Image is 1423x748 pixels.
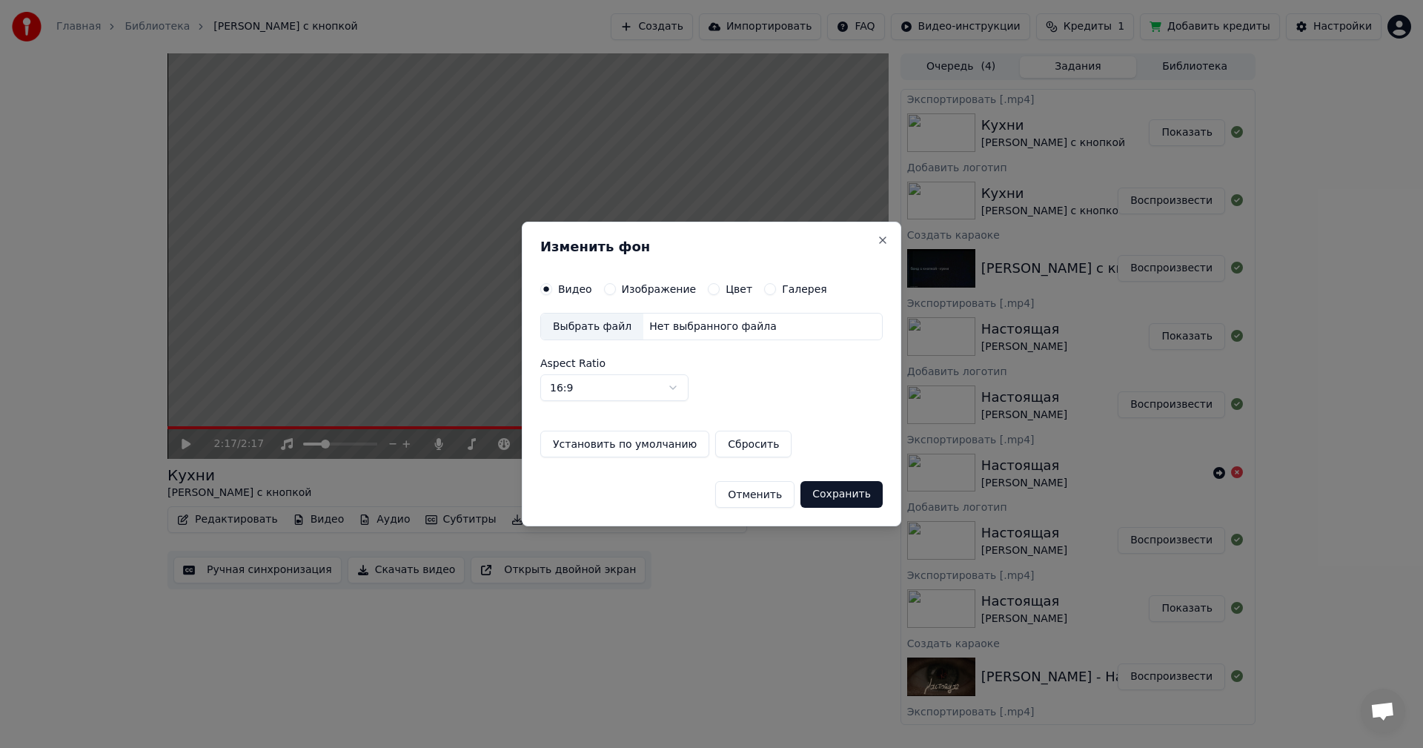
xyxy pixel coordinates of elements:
label: Видео [558,284,592,294]
h2: Изменить фон [540,240,883,254]
button: Сбросить [715,431,792,457]
label: Aspect Ratio [540,358,883,368]
button: Сохранить [800,481,883,508]
button: Установить по умолчанию [540,431,709,457]
button: Отменить [715,481,795,508]
div: Выбрать файл [541,314,643,340]
div: Нет выбранного файла [643,320,783,334]
label: Галерея [782,284,827,294]
label: Цвет [726,284,752,294]
label: Изображение [622,284,697,294]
